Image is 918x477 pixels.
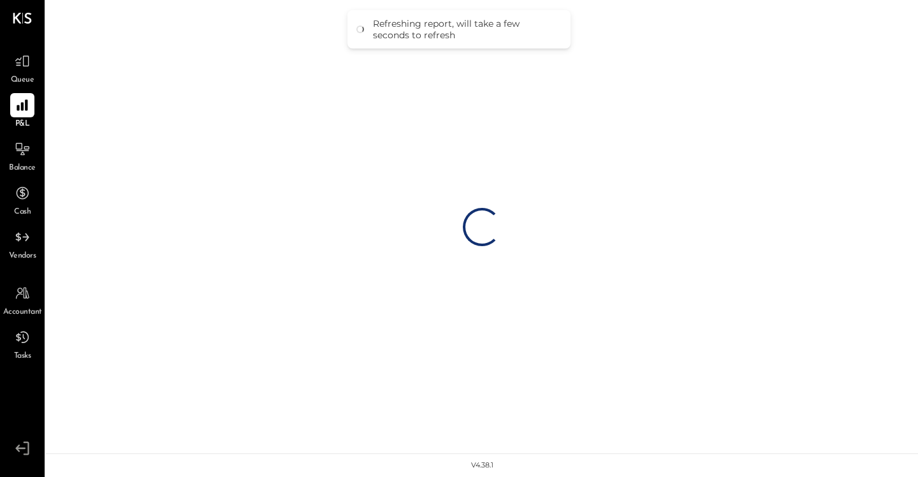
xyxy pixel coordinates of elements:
[1,93,44,130] a: P&L
[14,207,31,218] span: Cash
[3,307,42,318] span: Accountant
[9,251,36,262] span: Vendors
[1,49,44,86] a: Queue
[15,119,30,130] span: P&L
[1,137,44,174] a: Balance
[1,281,44,318] a: Accountant
[471,460,493,471] div: v 4.38.1
[373,18,558,41] div: Refreshing report, will take a few seconds to refresh
[9,163,36,174] span: Balance
[1,325,44,362] a: Tasks
[1,225,44,262] a: Vendors
[11,75,34,86] span: Queue
[14,351,31,362] span: Tasks
[1,181,44,218] a: Cash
